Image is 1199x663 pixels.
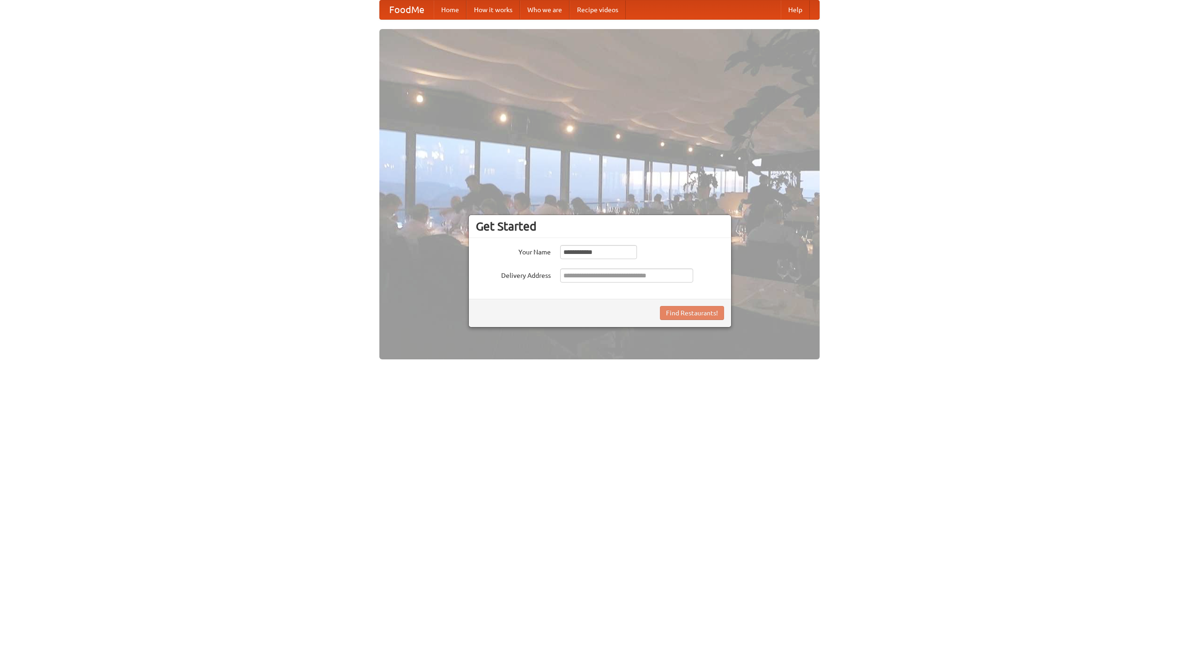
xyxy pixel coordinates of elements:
label: Your Name [476,245,551,257]
button: Find Restaurants! [660,306,724,320]
a: How it works [466,0,520,19]
a: Who we are [520,0,570,19]
a: Home [434,0,466,19]
h3: Get Started [476,219,724,233]
a: Recipe videos [570,0,626,19]
a: Help [781,0,810,19]
label: Delivery Address [476,268,551,280]
a: FoodMe [380,0,434,19]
